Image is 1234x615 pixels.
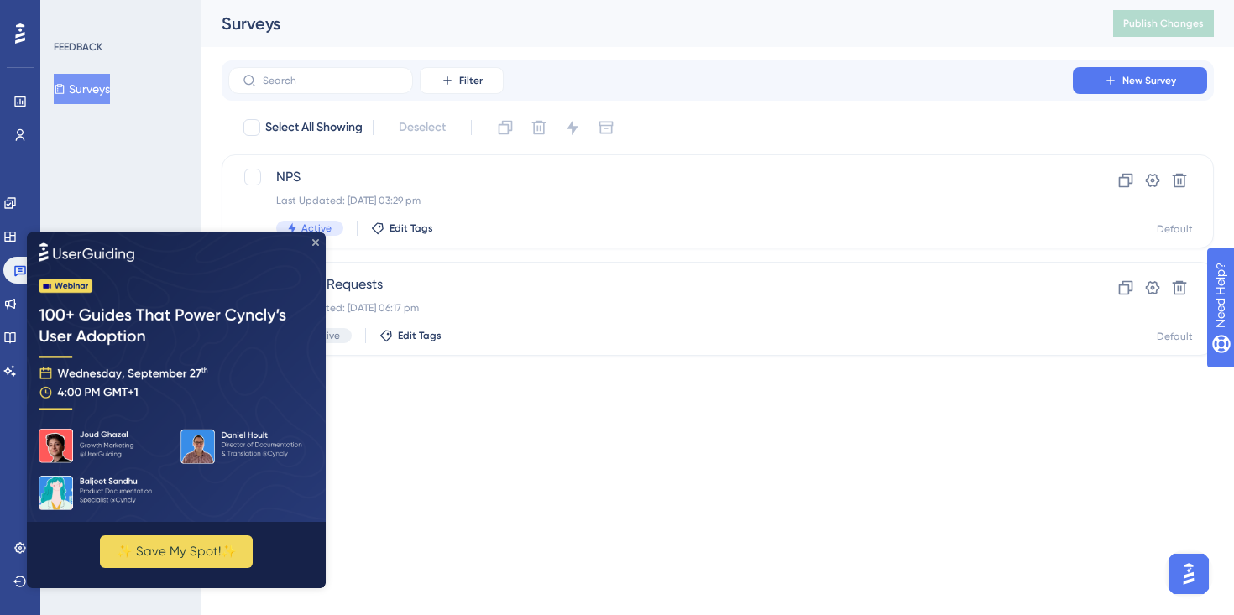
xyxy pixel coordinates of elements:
[1157,222,1193,236] div: Default
[459,74,483,87] span: Filter
[1073,67,1207,94] button: New Survey
[371,222,433,235] button: Edit Tags
[222,12,1071,35] div: Surveys
[384,112,461,143] button: Deselect
[263,75,399,86] input: Search
[276,167,1025,187] span: NPS
[390,222,433,235] span: Edit Tags
[379,329,442,342] button: Edit Tags
[265,117,363,138] span: Select All Showing
[54,40,102,54] div: FEEDBACK
[420,67,504,94] button: Filter
[398,329,442,342] span: Edit Tags
[1113,10,1214,37] button: Publish Changes
[1157,330,1193,343] div: Default
[285,7,292,13] div: Close Preview
[54,74,110,104] button: Surveys
[399,117,446,138] span: Deselect
[276,274,1025,294] span: Feature Requests
[1163,549,1214,599] iframe: UserGuiding AI Assistant Launcher
[73,303,226,336] button: ✨ Save My Spot!✨
[276,194,1025,207] div: Last Updated: [DATE] 03:29 pm
[1122,74,1176,87] span: New Survey
[276,301,1025,315] div: Last Updated: [DATE] 06:17 pm
[39,4,105,24] span: Need Help?
[301,222,332,235] span: Active
[1123,17,1204,30] span: Publish Changes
